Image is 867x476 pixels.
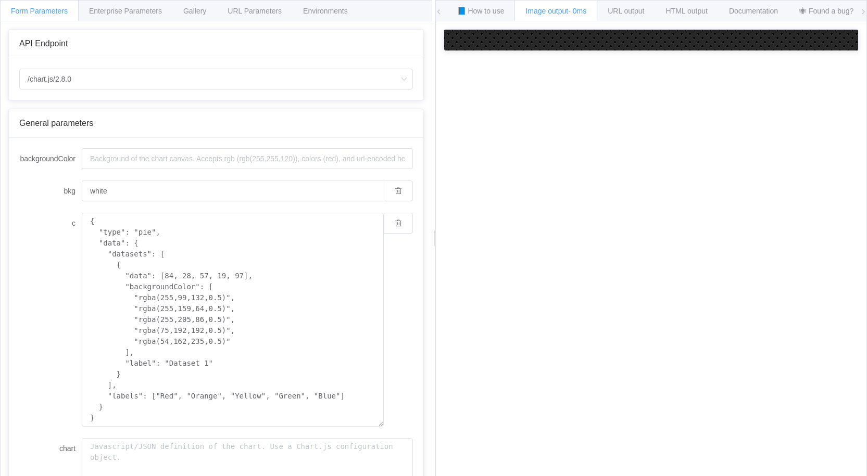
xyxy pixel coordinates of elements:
[608,7,644,15] span: URL output
[228,7,282,15] span: URL Parameters
[729,7,778,15] span: Documentation
[89,7,162,15] span: Enterprise Parameters
[525,7,586,15] span: Image output
[82,148,413,169] input: Background of the chart canvas. Accepts rgb (rgb(255,255,120)), colors (red), and url-encoded hex...
[183,7,206,15] span: Gallery
[19,69,413,89] input: Select
[19,39,68,48] span: API Endpoint
[19,181,82,201] label: bkg
[11,7,68,15] span: Form Parameters
[568,7,586,15] span: - 0ms
[19,148,82,169] label: backgroundColor
[457,7,505,15] span: 📘 How to use
[19,119,93,127] span: General parameters
[19,438,82,459] label: chart
[19,213,82,234] label: c
[303,7,348,15] span: Environments
[82,181,384,201] input: Background of the chart canvas. Accepts rgb (rgb(255,255,120)), colors (red), and url-encoded hex...
[665,7,707,15] span: HTML output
